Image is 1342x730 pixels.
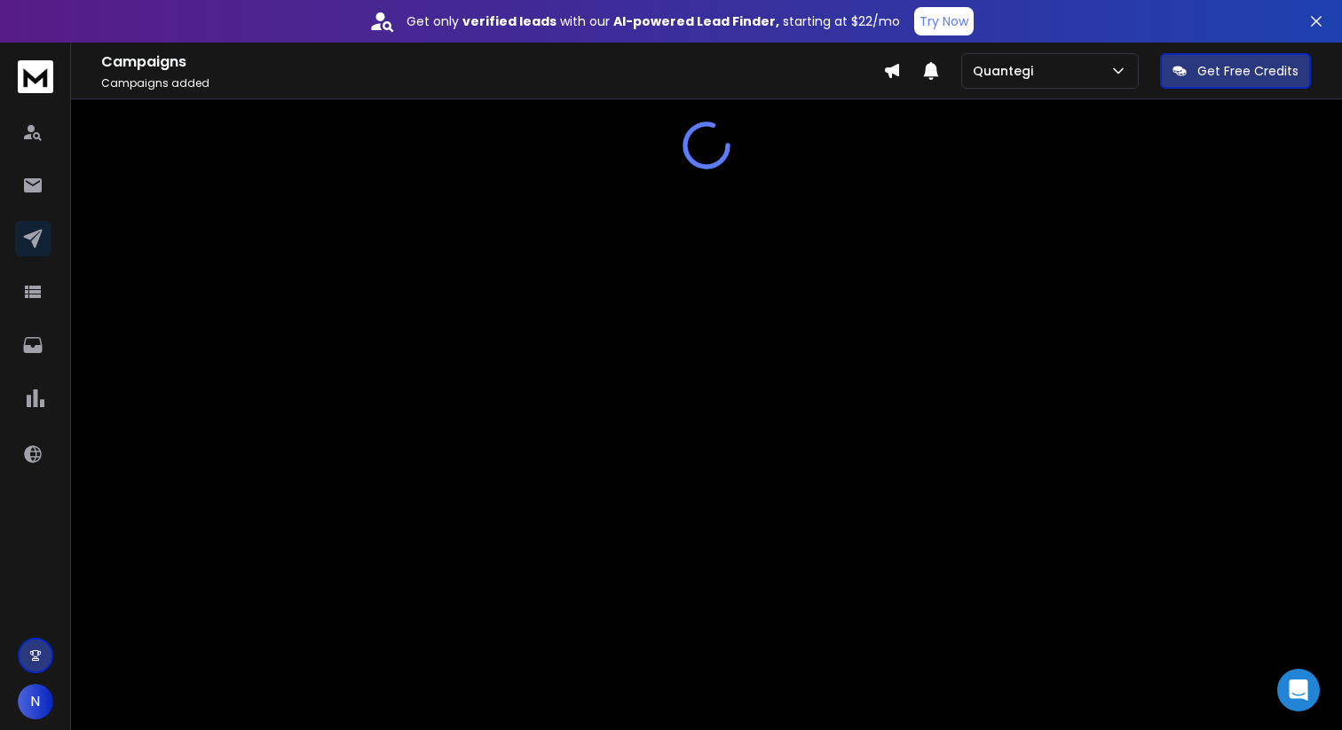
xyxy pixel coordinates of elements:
[920,12,968,30] p: Try Now
[101,51,883,73] h1: Campaigns
[613,12,779,30] strong: AI-powered Lead Finder,
[18,684,53,719] button: N
[407,12,900,30] p: Get only with our starting at $22/mo
[18,60,53,93] img: logo
[101,76,883,90] p: Campaigns added
[1160,53,1311,89] button: Get Free Credits
[1277,669,1320,711] div: Open Intercom Messenger
[973,62,1040,80] p: Quantegi
[1197,62,1299,80] p: Get Free Credits
[462,12,557,30] strong: verified leads
[914,7,974,35] button: Try Now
